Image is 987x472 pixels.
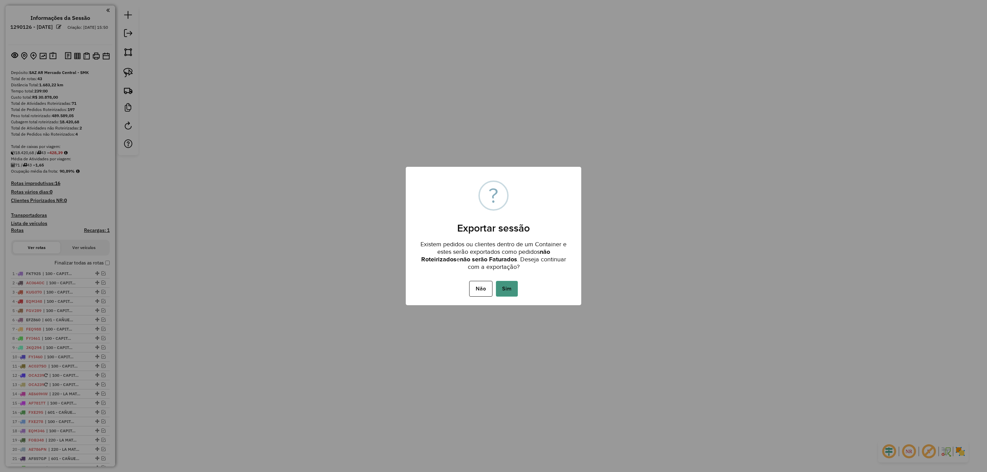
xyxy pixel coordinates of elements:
h2: Exportar sessão [406,214,581,234]
strong: não serão Faturados [460,256,517,263]
div: Existem pedidos ou clientes dentro de um Container e estes serão exportados como pedidos e . Dese... [406,234,581,272]
button: Sim [496,281,518,297]
strong: não Roteirizados [421,248,550,263]
div: ? [489,182,498,209]
button: Não [469,281,492,297]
